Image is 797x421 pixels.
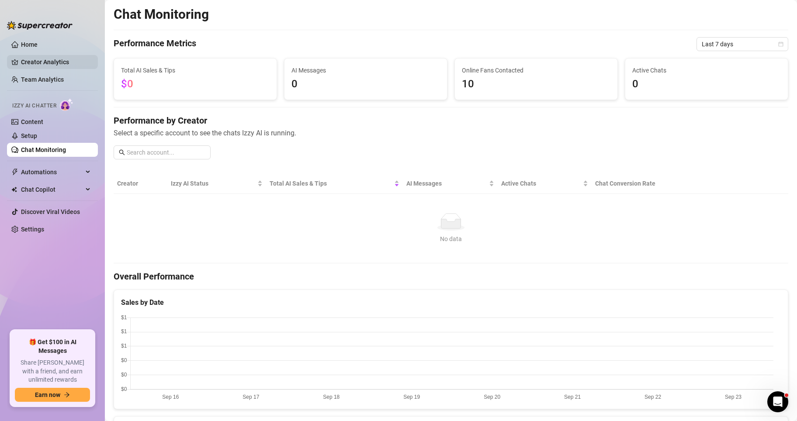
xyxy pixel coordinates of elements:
span: search [119,149,125,155]
span: $0 [121,78,133,90]
h4: Performance by Creator [114,114,788,127]
a: Settings [21,226,44,233]
th: Active Chats [498,173,592,194]
img: Chat Copilot [11,186,17,193]
img: logo-BBDzfeDw.svg [7,21,73,30]
span: Select a specific account to see the chats Izzy AI is running. [114,128,788,138]
span: Share [PERSON_NAME] with a friend, and earn unlimited rewards [15,359,90,384]
button: Earn nowarrow-right [15,388,90,402]
span: AI Messages [406,179,487,188]
span: 10 [462,76,610,93]
a: Chat Monitoring [21,146,66,153]
span: 0 [291,76,440,93]
span: Automations [21,165,83,179]
a: Setup [21,132,37,139]
a: Discover Viral Videos [21,208,80,215]
span: Izzy AI Chatter [12,102,56,110]
th: Chat Conversion Rate [592,173,721,194]
h4: Performance Metrics [114,37,196,51]
a: Team Analytics [21,76,64,83]
th: Izzy AI Status [167,173,266,194]
h4: Overall Performance [114,270,788,283]
span: arrow-right [64,392,70,398]
img: AI Chatter [60,98,73,111]
span: Earn now [35,391,60,398]
div: Sales by Date [121,297,781,308]
a: Home [21,41,38,48]
iframe: Intercom live chat [767,391,788,412]
span: Last 7 days [702,38,783,51]
span: Online Fans Contacted [462,66,610,75]
span: Total AI Sales & Tips [121,66,270,75]
span: AI Messages [291,66,440,75]
span: calendar [778,41,783,47]
input: Search account... [127,148,205,157]
a: Content [21,118,43,125]
span: thunderbolt [11,169,18,176]
span: Active Chats [501,179,581,188]
div: No data [121,234,781,244]
a: Creator Analytics [21,55,91,69]
span: Active Chats [632,66,781,75]
span: 🎁 Get $100 in AI Messages [15,338,90,355]
span: Total AI Sales & Tips [270,179,392,188]
th: Total AI Sales & Tips [266,173,403,194]
th: AI Messages [403,173,498,194]
h2: Chat Monitoring [114,6,209,23]
span: 0 [632,76,781,93]
span: Izzy AI Status [171,179,256,188]
th: Creator [114,173,167,194]
span: Chat Copilot [21,183,83,197]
